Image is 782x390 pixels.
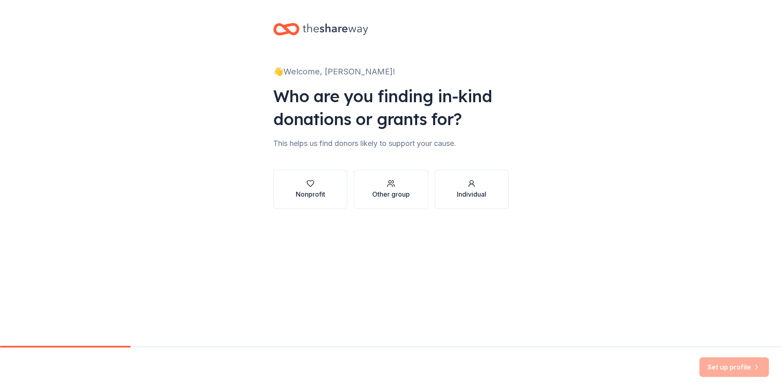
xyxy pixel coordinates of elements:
[296,189,325,199] div: Nonprofit
[273,170,347,209] button: Nonprofit
[435,170,509,209] button: Individual
[273,65,509,78] div: 👋 Welcome, [PERSON_NAME]!
[273,137,509,150] div: This helps us find donors likely to support your cause.
[273,85,509,130] div: Who are you finding in-kind donations or grants for?
[457,189,486,199] div: Individual
[354,170,428,209] button: Other group
[372,189,410,199] div: Other group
